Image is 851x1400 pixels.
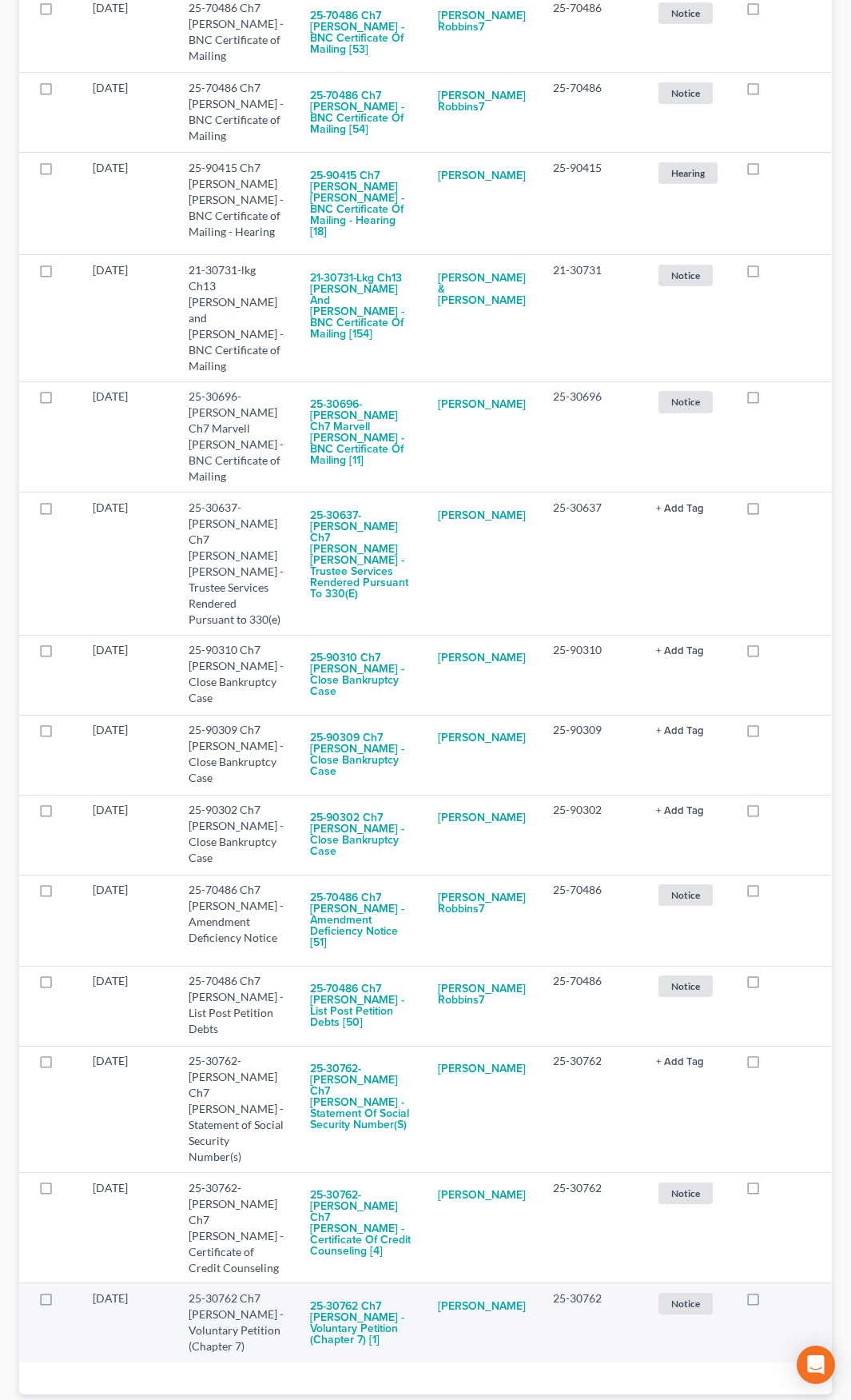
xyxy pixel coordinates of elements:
a: Notice [656,882,720,908]
a: [PERSON_NAME] [438,1290,526,1322]
td: [DATE] [80,255,176,381]
td: 25-70486 [540,73,643,153]
td: 25-70486 Ch7 [PERSON_NAME] - BNC Certificate of Mailing [176,73,297,153]
a: [PERSON_NAME] [438,160,526,192]
td: 25-90415 [540,153,643,255]
a: [PERSON_NAME] Robbins7 [438,882,527,925]
a: [PERSON_NAME] [438,642,526,674]
button: 25-30696-[PERSON_NAME] Ch7 Marvell [PERSON_NAME] - BNC Certificate of Mailing [11] [310,389,413,477]
div: Open Intercom Messenger [797,1346,835,1384]
td: 25-70486 [540,875,643,966]
span: Notice [658,975,713,997]
a: Notice [656,80,720,106]
td: 25-90309 Ch7 [PERSON_NAME] - Close Bankruptcy Case [176,715,297,795]
td: 25-90415 Ch7 [PERSON_NAME] [PERSON_NAME] - BNC Certificate of Mailing - Hearing [176,153,297,255]
td: [DATE] [80,1283,176,1363]
a: + Add Tag [656,1053,720,1069]
a: [PERSON_NAME] [438,1180,526,1212]
td: 25-90310 [540,635,643,715]
a: [PERSON_NAME] [438,389,526,421]
a: Notice [656,1290,720,1317]
a: [PERSON_NAME] Robbins7 [438,80,527,123]
td: 25-30696 [540,381,643,492]
td: [DATE] [80,73,176,153]
td: 21-30731-lkg Ch13 [PERSON_NAME] and [PERSON_NAME] - BNC Certificate of Mailing [176,255,297,381]
button: + Add Tag [656,504,704,514]
a: [PERSON_NAME] & [PERSON_NAME] [438,262,527,317]
span: Hearing [658,162,718,184]
td: 25-70486 Ch7 [PERSON_NAME] - Amendment Deficiency Notice [176,875,297,966]
a: + Add Tag [656,642,720,658]
td: 25-30762-[PERSON_NAME] Ch7 [PERSON_NAME] - Statement of Social Security Number(s) [176,1046,297,1172]
a: + Add Tag [656,500,720,516]
a: + Add Tag [656,802,720,818]
button: 25-70486 Ch7 [PERSON_NAME] - BNC Certificate of Mailing [54] [310,80,413,146]
span: Notice [658,391,713,413]
td: 25-90302 Ch7 [PERSON_NAME] - Close Bankruptcy Case [176,795,297,875]
td: [DATE] [80,381,176,492]
button: 25-30637-[PERSON_NAME] Ch7 [PERSON_NAME] [PERSON_NAME] - Trustee Services Rendered Pursuant to 33... [310,500,413,610]
button: + Add Tag [656,1057,704,1067]
span: Notice [658,82,713,104]
td: [DATE] [80,1172,176,1282]
a: [PERSON_NAME] Robbins7 [438,973,527,1016]
td: 25-90310 Ch7 [PERSON_NAME] - Close Bankruptcy Case [176,635,297,715]
td: 25-30762 [540,1046,643,1172]
td: 25-70486 Ch7 [PERSON_NAME] - List Post Petition Debts [176,966,297,1046]
button: 21-30731-lkg Ch13 [PERSON_NAME] and [PERSON_NAME] - BNC Certificate of Mailing [154] [310,262,413,350]
a: [PERSON_NAME] [438,722,526,754]
span: Notice [658,265,713,286]
td: [DATE] [80,1046,176,1172]
a: Notice [656,262,720,289]
a: [PERSON_NAME] [438,500,526,532]
td: [DATE] [80,715,176,795]
span: Notice [658,884,713,906]
td: [DATE] [80,493,176,635]
a: Hearing [656,160,720,186]
td: 25-70486 [540,966,643,1046]
button: + Add Tag [656,806,704,816]
button: + Add Tag [656,726,704,736]
td: 25-90309 [540,715,643,795]
td: 25-30762-[PERSON_NAME] Ch7 [PERSON_NAME] - Certificate of Credit Counseling [176,1172,297,1282]
button: 25-90309 Ch7 [PERSON_NAME] - Close Bankruptcy Case [310,722,413,788]
button: 25-30762-[PERSON_NAME] Ch7 [PERSON_NAME] - Statement of Social Security Number(s) [310,1053,413,1141]
button: 25-30762-[PERSON_NAME] Ch7 [PERSON_NAME] - Certificate of Credit Counseling [4] [310,1180,413,1268]
a: Notice [656,1180,720,1207]
button: 25-70486 Ch7 [PERSON_NAME] - Amendment Deficiency Notice [51] [310,882,413,959]
td: 25-30696-[PERSON_NAME] Ch7 Marvell [PERSON_NAME] - BNC Certificate of Mailing [176,381,297,492]
span: Notice [658,1293,713,1314]
a: Notice [656,389,720,415]
td: 25-30762 [540,1283,643,1363]
span: Notice [658,1183,713,1204]
button: 25-30762 Ch7 [PERSON_NAME] - Voluntary Petition (Chapter 7) [1] [310,1290,413,1356]
button: 25-90310 Ch7 [PERSON_NAME] - Close Bankruptcy Case [310,642,413,708]
td: [DATE] [80,153,176,255]
a: Notice [656,973,720,999]
td: 21-30731 [540,255,643,381]
button: 25-70486 Ch7 [PERSON_NAME] - List Post Petition Debts [50] [310,973,413,1039]
td: [DATE] [80,635,176,715]
td: 25-30637-[PERSON_NAME] Ch7 [PERSON_NAME] [PERSON_NAME] - Trustee Services Rendered Pursuant to 33... [176,493,297,635]
a: [PERSON_NAME] [438,1053,526,1085]
td: [DATE] [80,875,176,966]
td: 25-30762 [540,1172,643,1282]
td: [DATE] [80,795,176,875]
td: 25-30637 [540,493,643,635]
td: [DATE] [80,966,176,1046]
td: 25-30762 Ch7 [PERSON_NAME] - Voluntary Petition (Chapter 7) [176,1283,297,1363]
a: [PERSON_NAME] [438,802,526,834]
button: 25-90302 Ch7 [PERSON_NAME] - Close Bankruptcy Case [310,802,413,868]
td: 25-90302 [540,795,643,875]
span: Notice [658,2,713,24]
a: + Add Tag [656,722,720,738]
button: + Add Tag [656,646,704,656]
button: 25-90415 Ch7 [PERSON_NAME] [PERSON_NAME] - BNC Certificate of Mailing - Hearing [18] [310,160,413,248]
